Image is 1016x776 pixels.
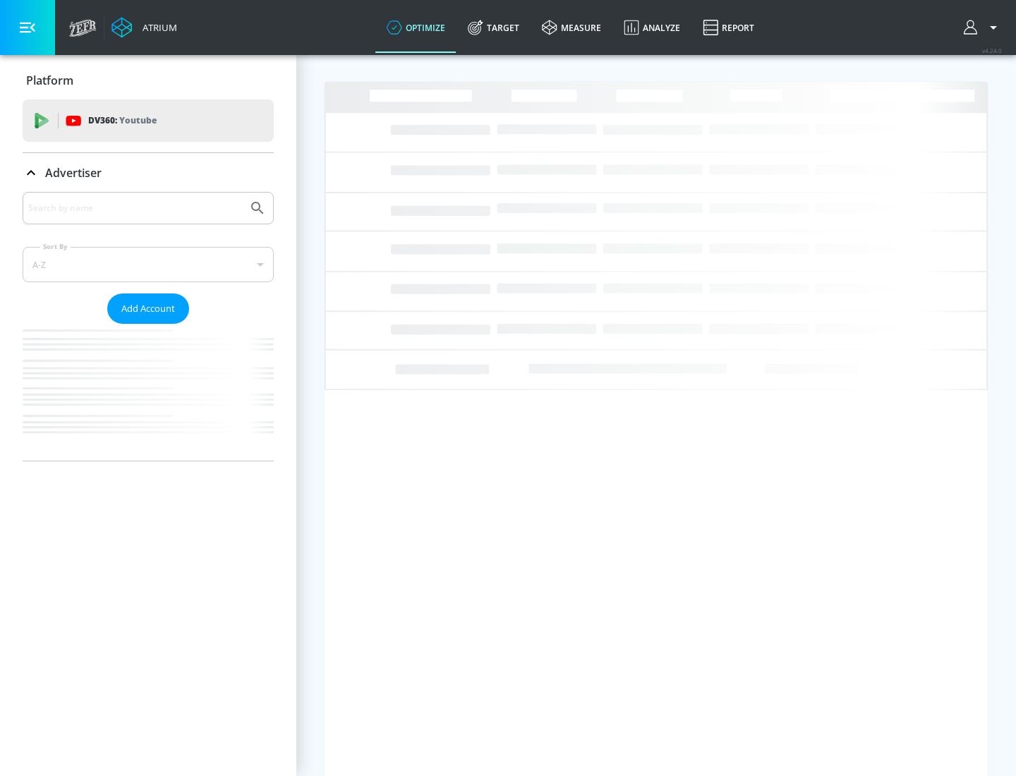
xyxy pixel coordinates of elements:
p: Advertiser [45,165,102,181]
a: Report [691,2,766,53]
a: Atrium [111,17,177,38]
button: Add Account [107,293,189,324]
input: Search by name [28,199,242,217]
a: Analyze [612,2,691,53]
div: A-Z [23,247,274,282]
p: Youtube [119,113,157,128]
label: Sort By [40,242,71,251]
span: Add Account [121,301,175,317]
p: DV360: [88,113,157,128]
span: v 4.24.0 [982,47,1002,54]
div: Platform [23,61,274,100]
div: DV360: Youtube [23,99,274,142]
a: measure [531,2,612,53]
div: Atrium [137,21,177,34]
div: Advertiser [23,192,274,461]
p: Platform [26,73,73,88]
nav: list of Advertiser [23,324,274,461]
div: Advertiser [23,153,274,193]
a: Target [456,2,531,53]
a: optimize [375,2,456,53]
